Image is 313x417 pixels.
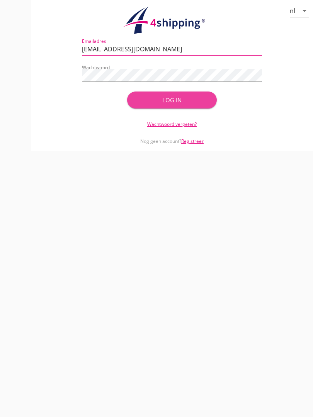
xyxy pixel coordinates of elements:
[82,43,262,55] input: Emailadres
[300,6,309,15] i: arrow_drop_down
[127,92,217,108] button: Log in
[82,128,262,145] div: Nog geen account?
[139,96,205,105] div: Log in
[290,7,295,14] div: nl
[147,121,197,127] a: Wachtwoord vergeten?
[181,138,204,144] a: Registreer
[122,6,222,35] img: logo.1f945f1d.svg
